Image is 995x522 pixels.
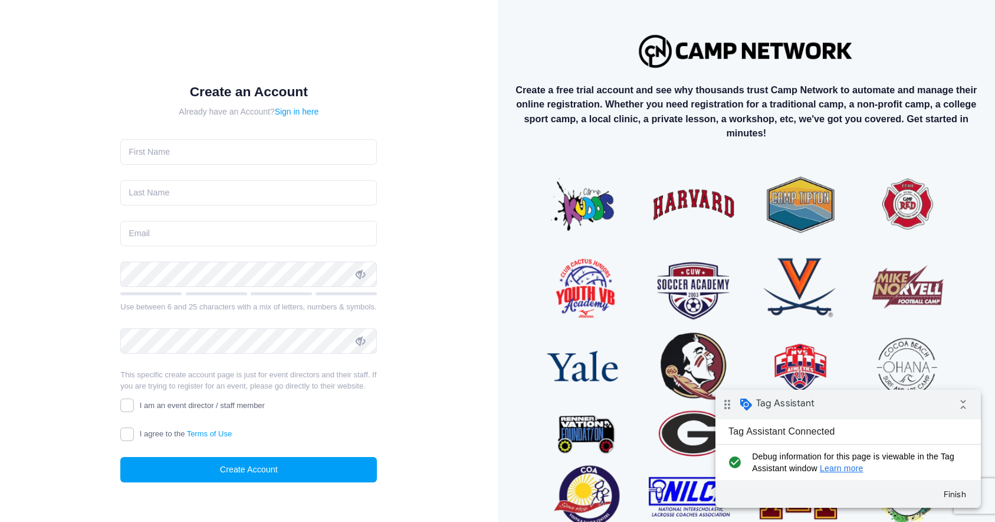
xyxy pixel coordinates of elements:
i: Collapse debug badge [236,3,260,27]
a: Learn more [104,74,148,83]
a: Terms of Use [187,429,232,438]
span: I am an event director / staff member [140,401,265,410]
a: Sign in here [275,107,319,116]
i: check_circle [9,61,29,84]
div: Use between 6 and 25 characters with a mix of letters, numbers & symbols. [120,301,377,313]
p: Create a free trial account and see why thousands trust Camp Network to automate and manage their... [507,83,986,141]
input: I am an event director / staff member [120,399,134,412]
p: This specific create account page is just for event directors and their staff. If you are trying ... [120,369,377,392]
input: First Name [120,139,377,165]
input: I agree to theTerms of Use [120,428,134,441]
span: Debug information for this page is viewable in the Tag Assistant window [37,61,246,84]
h1: Create an Account [120,84,377,100]
span: Tag Assistant [41,8,99,19]
span: I agree to the [140,429,232,438]
input: Last Name [120,180,377,205]
button: Finish [218,94,261,115]
button: Create Account [120,457,377,482]
input: Email [120,221,377,246]
img: Logo [633,29,859,73]
div: Already have an Account? [120,106,377,118]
